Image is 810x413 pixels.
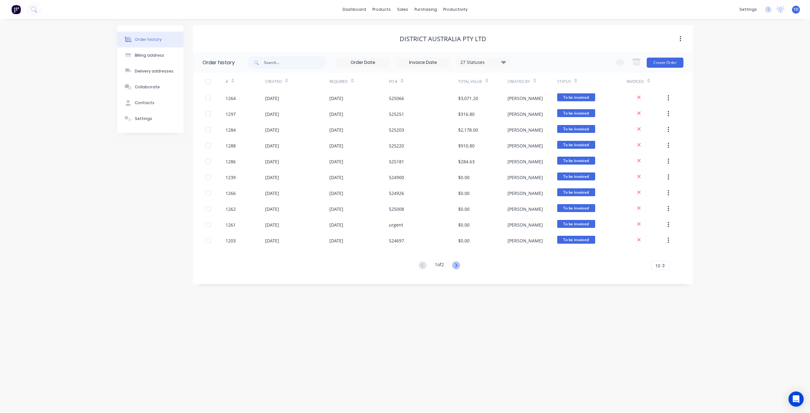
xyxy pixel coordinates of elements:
[508,95,543,102] div: [PERSON_NAME]
[117,79,184,95] button: Collaborate
[458,127,478,133] div: $2,178.00
[557,236,595,244] span: To be invoiced
[435,261,444,270] div: 1 of 2
[135,100,154,106] div: Contacts
[226,190,236,197] div: 1266
[458,73,508,90] div: Total Value
[458,206,470,212] div: $0.00
[736,5,760,14] div: settings
[508,158,543,165] div: [PERSON_NAME]
[655,262,660,269] span: 10
[226,174,236,181] div: 1239
[458,142,475,149] div: $910.80
[329,222,343,228] div: [DATE]
[389,79,397,84] div: PO #
[117,95,184,111] button: Contacts
[458,222,470,228] div: $0.00
[440,5,471,14] div: productivity
[557,141,595,149] span: To be invoiced
[508,237,543,244] div: [PERSON_NAME]
[389,73,458,90] div: PO #
[329,158,343,165] div: [DATE]
[135,53,164,58] div: Billing address
[508,190,543,197] div: [PERSON_NAME]
[508,206,543,212] div: [PERSON_NAME]
[329,79,348,84] div: Required
[557,188,595,196] span: To be invoiced
[557,109,595,117] span: To be invoiced
[265,174,279,181] div: [DATE]
[265,237,279,244] div: [DATE]
[508,111,543,117] div: [PERSON_NAME]
[135,37,162,42] div: Order history
[226,158,236,165] div: 1286
[226,127,236,133] div: 1284
[265,206,279,212] div: [DATE]
[389,174,404,181] div: 524900
[508,142,543,149] div: [PERSON_NAME]
[389,206,404,212] div: 525008
[788,391,804,407] div: Open Intercom Messenger
[226,142,236,149] div: 1288
[329,237,343,244] div: [DATE]
[557,93,595,101] span: To be invoiced
[508,222,543,228] div: [PERSON_NAME]
[389,142,404,149] div: 525220
[265,79,282,84] div: Created
[265,158,279,165] div: [DATE]
[557,172,595,180] span: To be invoiced
[647,58,683,68] button: Create Order
[389,222,403,228] div: urgent
[135,84,160,90] div: Collaborate
[389,95,404,102] div: 525066
[508,79,530,84] div: Created By
[557,204,595,212] span: To be invoiced
[202,59,235,66] div: Order history
[389,127,404,133] div: 525203
[508,174,543,181] div: [PERSON_NAME]
[226,237,236,244] div: 1203
[400,35,486,43] div: District Australia PTY LTD
[226,73,265,90] div: #
[117,47,184,63] button: Billing address
[458,95,478,102] div: $3,071.20
[264,56,327,69] input: Search...
[226,111,236,117] div: 1297
[329,174,343,181] div: [DATE]
[265,222,279,228] div: [DATE]
[329,95,343,102] div: [DATE]
[389,190,404,197] div: 524926
[557,79,571,84] div: Status
[135,116,152,122] div: Settings
[458,237,470,244] div: $0.00
[265,190,279,197] div: [DATE]
[265,127,279,133] div: [DATE]
[557,220,595,228] span: To be invoiced
[329,127,343,133] div: [DATE]
[265,142,279,149] div: [DATE]
[411,5,440,14] div: purchasing
[794,7,799,12] span: TD
[557,125,595,133] span: To be invoiced
[389,237,404,244] div: 524697
[336,58,389,67] input: Order Date
[457,59,510,66] div: 27 Statuses
[458,174,470,181] div: $0.00
[458,79,482,84] div: Total Value
[265,111,279,117] div: [DATE]
[329,206,343,212] div: [DATE]
[389,158,404,165] div: 525181
[458,111,475,117] div: $316.80
[394,5,411,14] div: sales
[389,111,404,117] div: 525251
[329,73,389,90] div: Required
[11,5,21,14] img: Factory
[265,73,329,90] div: Created
[117,111,184,127] button: Settings
[369,5,394,14] div: products
[508,127,543,133] div: [PERSON_NAME]
[458,190,470,197] div: $0.00
[557,73,626,90] div: Status
[226,222,236,228] div: 1261
[396,58,450,67] input: Invoice Date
